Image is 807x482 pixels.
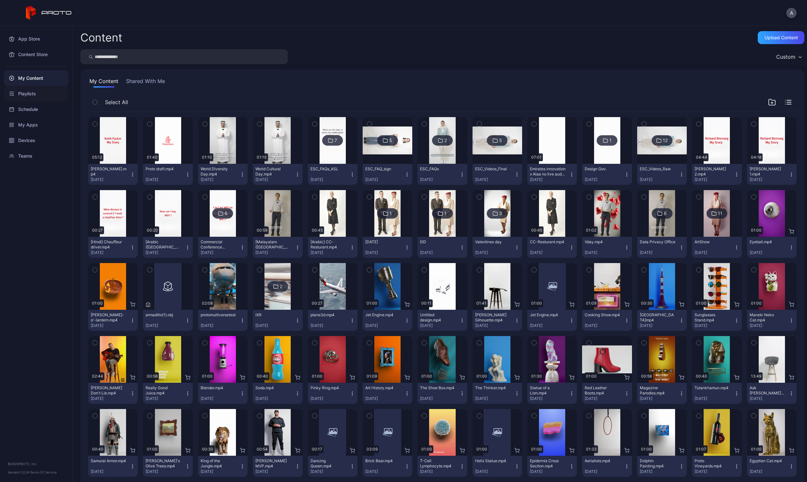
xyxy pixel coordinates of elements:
[747,310,797,331] button: Maneki Neko Cat.mp4[DATE]
[389,138,392,143] div: 5
[255,396,295,401] div: [DATE]
[420,458,456,469] div: T-Cell Lymphocyte.mp4
[88,237,138,258] button: [Hindi] Chauffeur driver.mp4[DATE]
[640,469,679,474] div: [DATE]
[253,456,302,477] button: [PERSON_NAME] MVP.mp4[DATE]
[253,237,302,258] button: [Malayalam ([GEOGRAPHIC_DATA])] [PERSON_NAME]-Portrait.mp4[DATE]
[637,310,687,331] button: [GEOGRAPHIC_DATA]mp4[DATE]
[365,469,404,474] div: [DATE]
[420,385,456,391] div: The Shoe Box.mp4
[91,166,126,177] div: Keith Packer.mp4
[747,383,797,404] button: Ask [PERSON_NAME] Anything.mp4[DATE]
[585,458,620,464] div: Aerialists.mp4
[582,310,632,331] button: Cooking Show.mp4[DATE]
[4,117,68,133] div: My Apps
[417,237,467,258] button: EID[DATE]
[310,312,346,318] div: plane3d.mp4
[363,310,412,331] button: Jet Engine.mp4[DATE]
[310,177,350,182] div: [DATE]
[585,166,620,172] div: Design Gov.
[765,35,798,40] div: Upload Content
[365,177,404,182] div: [DATE]
[255,177,295,182] div: [DATE]
[88,383,138,404] button: [PERSON_NAME] Don't Lie.mp4[DATE]
[750,166,785,177] div: Richard Bistrong 1.mp4
[255,469,295,474] div: [DATE]
[637,456,687,477] button: Dolphin Painting.mp4[DATE]
[750,469,789,474] div: [DATE]
[747,456,797,477] button: Egyptian Cat.mp4[DATE]
[530,166,566,177] div: Emirates innovation x Alaa no live audio x 2.mp4
[146,166,181,172] div: Proto draft.mp4
[475,250,514,255] div: [DATE]
[695,177,734,182] div: [DATE]
[444,211,447,216] div: 1
[530,177,569,182] div: [DATE]
[201,323,240,328] div: [DATE]
[585,323,624,328] div: [DATE]
[530,458,566,469] div: Epidermis Cross Section.mp4
[146,239,181,250] div: [Arabic (United Arab Emirates)] Buy WiFi.mp4
[255,166,291,177] div: World Cultural Day.mp4
[750,385,785,396] div: Ask Tim Draper Anything.mp4
[473,237,522,258] button: Valentines day[DATE]
[201,458,236,469] div: King of the Jungle.mp4
[310,396,350,401] div: [DATE]
[585,177,624,182] div: [DATE]
[308,164,357,185] button: ESC_FAQs_ASL[DATE]
[146,312,181,318] div: armadillo(1).obj
[582,456,632,477] button: Aerialists.mp4[DATE]
[664,211,667,216] div: 6
[4,70,68,86] div: My Content
[692,310,742,331] button: Sunglasses Stand.mp4[DATE]
[4,148,68,164] div: Teams
[475,458,511,464] div: Helix Statue.mp4
[663,138,668,143] div: 12
[390,211,392,216] div: 1
[4,102,68,117] a: Schedule
[530,385,566,396] div: Statue of a Lion.mp4
[365,396,404,401] div: [DATE]
[585,385,620,396] div: Red Leather Boots.mp4
[420,239,456,245] div: EID
[88,164,138,185] button: [PERSON_NAME].mp4[DATE]
[475,166,511,172] div: ESC_Videos_Final
[530,250,569,255] div: [DATE]
[786,8,797,18] button: A
[420,250,459,255] div: [DATE]
[750,323,789,328] div: [DATE]
[640,239,675,245] div: Data Privacy Office
[585,469,624,474] div: [DATE]
[750,396,789,401] div: [DATE]
[105,98,128,106] span: Select All
[198,237,248,258] button: Commercial Conference 20092024[DATE]
[695,312,730,323] div: Sunglasses Stand.mp4
[473,383,522,404] button: The Thinker.mp4[DATE]
[201,166,236,177] div: World Diversity Day.mp4
[201,396,240,401] div: [DATE]
[365,385,401,391] div: Art History.mp4
[4,47,68,62] a: Content Store
[4,31,68,47] div: App Store
[143,237,193,258] button: [Arabic ([GEOGRAPHIC_DATA])] Buy WiFi.mp4[DATE]
[255,312,291,318] div: iXR
[475,177,514,182] div: [DATE]
[4,86,68,102] a: Playlists
[225,211,228,216] div: 6
[146,323,185,328] div: [DATE]
[640,385,675,396] div: Magazine Parodies.mp4
[201,250,240,255] div: [DATE]
[585,250,624,255] div: [DATE]
[695,458,730,469] div: Proto Vineyards.mp4
[91,458,126,464] div: Samurai Armor.mp4
[91,239,126,250] div: [Hindi] Chauffeur driver.mp4
[499,138,502,143] div: 5
[143,310,193,331] button: armadillo(1).obj[DATE]
[582,237,632,258] button: Vday.mp4[DATE]
[365,239,401,245] div: Ramadan
[198,310,248,331] button: protomultiversetest[DATE]
[473,456,522,477] button: Helix Statue.mp4[DATE]
[310,323,350,328] div: [DATE]
[530,396,569,401] div: [DATE]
